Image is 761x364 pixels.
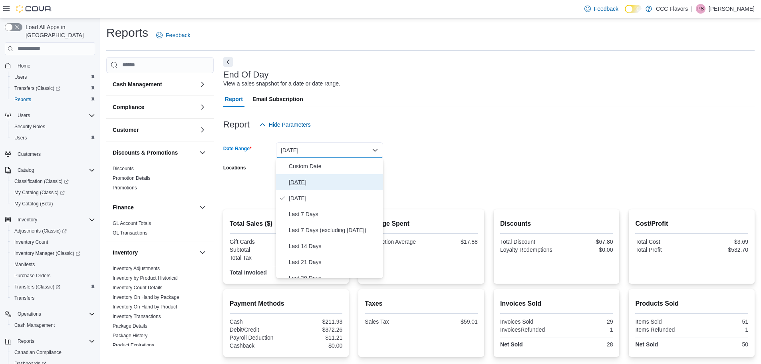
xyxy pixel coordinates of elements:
[2,336,98,347] button: Reports
[11,95,34,104] a: Reports
[500,318,555,325] div: Invoices Sold
[113,323,147,329] a: Package Details
[2,308,98,320] button: Operations
[8,132,98,143] button: Users
[14,309,95,319] span: Operations
[113,221,151,226] a: GL Account Totals
[11,226,70,236] a: Adjustments (Classic)
[625,5,642,13] input: Dark Mode
[113,294,179,300] span: Inventory On Hand by Package
[225,91,243,107] span: Report
[8,281,98,292] a: Transfers (Classic)
[230,269,267,276] strong: Total Invoiced
[11,95,95,104] span: Reports
[11,177,95,186] span: Classification (Classic)
[230,255,284,261] div: Total Tax
[8,83,98,94] a: Transfers (Classic)
[113,103,196,111] button: Compliance
[8,94,98,105] button: Reports
[113,275,178,281] span: Inventory by Product Historical
[269,121,311,129] span: Hide Parameters
[113,332,147,339] span: Package History
[230,299,343,308] h2: Payment Methods
[289,209,380,219] span: Last 7 Days
[11,320,58,330] a: Cash Management
[423,239,478,245] div: $17.88
[696,4,705,14] div: Patricia Smith
[14,250,80,257] span: Inventory Manager (Classic)
[11,226,95,236] span: Adjustments (Classic)
[113,285,163,290] a: Inventory Count Details
[693,318,748,325] div: 51
[14,149,95,159] span: Customers
[113,149,196,157] button: Discounts & Promotions
[14,178,69,185] span: Classification (Classic)
[14,309,44,319] button: Operations
[11,249,83,258] a: Inventory Manager (Classic)
[635,247,690,253] div: Total Profit
[113,265,160,272] span: Inventory Adjustments
[113,80,162,88] h3: Cash Management
[166,31,190,39] span: Feedback
[635,219,748,229] h2: Cost/Profit
[14,165,95,175] span: Catalog
[14,322,55,328] span: Cash Management
[198,125,207,135] button: Customer
[365,239,419,245] div: Transaction Average
[113,175,151,181] a: Promotion Details
[365,318,419,325] div: Sales Tax
[230,318,284,325] div: Cash
[11,237,95,247] span: Inventory Count
[594,5,618,13] span: Feedback
[11,188,95,197] span: My Catalog (Classic)
[14,284,60,290] span: Transfers (Classic)
[14,149,44,159] a: Customers
[113,166,134,171] a: Discounts
[8,72,98,83] button: Users
[14,74,27,80] span: Users
[558,341,613,348] div: 28
[2,148,98,160] button: Customers
[230,326,284,333] div: Debit/Credit
[198,80,207,89] button: Cash Management
[113,313,161,320] span: Inventory Transactions
[11,199,95,209] span: My Catalog (Beta)
[198,102,207,112] button: Compliance
[558,239,613,245] div: -$67.80
[106,164,214,196] div: Discounts & Promotions
[8,320,98,331] button: Cash Management
[113,203,134,211] h3: Finance
[18,112,30,119] span: Users
[11,237,52,247] a: Inventory Count
[11,199,56,209] a: My Catalog (Beta)
[289,177,380,187] span: [DATE]
[693,341,748,348] div: 50
[14,336,38,346] button: Reports
[8,259,98,270] button: Manifests
[11,84,95,93] span: Transfers (Classic)
[8,237,98,248] button: Inventory Count
[11,249,95,258] span: Inventory Manager (Classic)
[14,85,60,91] span: Transfers (Classic)
[11,320,95,330] span: Cash Management
[289,241,380,251] span: Last 14 Days
[365,219,478,229] h2: Average Spent
[106,25,148,41] h1: Reports
[635,239,690,245] div: Total Cost
[113,333,147,338] a: Package History
[693,239,748,245] div: $3.69
[558,318,613,325] div: 29
[18,63,30,69] span: Home
[11,260,95,269] span: Manifests
[230,334,284,341] div: Payroll Deduction
[11,348,95,357] span: Canadian Compliance
[113,185,137,191] span: Promotions
[106,219,214,241] div: Finance
[8,187,98,198] a: My Catalog (Classic)
[14,215,95,225] span: Inventory
[276,142,383,158] button: [DATE]
[113,249,138,257] h3: Inventory
[198,248,207,257] button: Inventory
[223,57,233,67] button: Next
